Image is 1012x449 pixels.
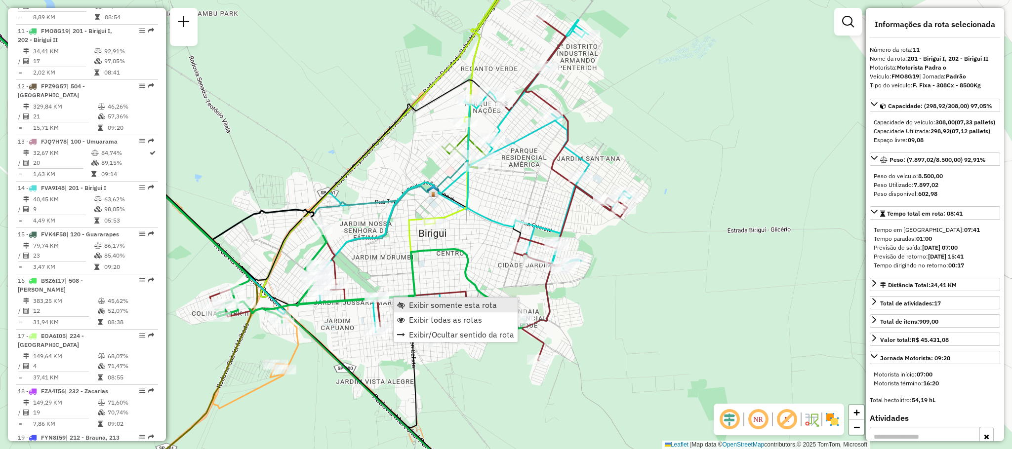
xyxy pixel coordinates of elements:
[148,185,154,190] em: Rota exportada
[104,241,154,251] td: 86,17%
[874,252,996,261] div: Previsão de retorno:
[838,12,858,32] a: Exibir filtros
[946,73,966,80] strong: Padrão
[41,434,66,441] span: FYN8I59
[107,123,154,133] td: 09:20
[870,396,1000,405] div: Total hectolitro:
[67,138,118,145] span: | 100 - Umuarama
[394,327,518,342] li: Exibir/Ocultar sentido da rota
[890,156,986,163] span: Peso: (7.897,02/8.500,00) 92,91%
[104,46,154,56] td: 92,91%
[853,406,860,418] span: +
[94,264,99,270] i: Tempo total em rota
[874,127,996,136] div: Capacidade Utilizada:
[23,298,29,304] i: Distância Total
[23,196,29,202] i: Distância Total
[746,408,770,431] span: Ocultar NR
[18,82,85,99] span: 12 -
[870,222,1000,274] div: Tempo total em rota: 08:41
[98,421,103,427] i: Tempo total em rota
[101,158,149,168] td: 89,15%
[874,379,996,388] div: Motorista término:
[23,410,29,415] i: Total de Atividades
[33,306,97,316] td: 12
[33,296,97,306] td: 383,25 KM
[107,296,154,306] td: 45,62%
[174,12,194,34] a: Nova sessão e pesquisa
[98,113,105,119] i: % de utilização da cubagem
[853,421,860,433] span: −
[150,150,156,156] i: Rota otimizada
[870,206,1000,220] a: Tempo total em rota: 08:41
[18,68,23,77] td: =
[33,262,94,272] td: 3,47 KM
[18,27,112,43] span: 11 -
[870,278,1000,291] a: Distância Total:34,41 KM
[955,118,995,126] strong: (07,33 pallets)
[95,14,100,20] i: Tempo total em rota
[18,387,108,395] span: 18 -
[912,396,935,404] strong: 54,19 hL
[870,45,1000,54] div: Número da rota:
[870,413,1000,423] h4: Atividades
[870,366,1000,392] div: Jornada Motorista: 09:20
[23,206,29,212] i: Total de Atividades
[917,371,932,378] strong: 07:00
[870,63,1000,72] div: Motorista:
[870,99,1000,112] a: Capacidade: (298,92/308,00) 97,05%
[139,185,145,190] em: Opções
[918,172,943,180] strong: 8.500,00
[139,28,145,34] em: Opções
[718,408,741,431] span: Ocultar deslocamento
[33,419,97,429] td: 7,86 KM
[33,398,97,408] td: 149,29 KM
[33,169,91,179] td: 1,63 KM
[897,64,946,71] strong: Motorista Padra o
[912,336,949,343] strong: R$ 45.431,08
[94,243,102,249] i: % de utilização do peso
[804,412,819,427] img: Fluxo de ruas
[33,361,97,371] td: 4
[107,398,154,408] td: 71,60%
[874,181,996,189] div: Peso Utilizado:
[870,81,1000,90] div: Tipo do veículo:
[880,317,938,326] div: Total de itens:
[107,112,154,121] td: 57,36%
[139,231,145,237] em: Opções
[23,104,29,110] i: Distância Total
[870,114,1000,149] div: Capacidade: (298,92/308,00) 97,05%
[94,206,102,212] i: % de utilização da cubagem
[913,81,981,89] strong: F. Fixa - 308Cx - 8500Kg
[918,190,937,197] strong: 602,98
[104,262,154,272] td: 09:20
[139,83,145,89] em: Opções
[94,58,102,64] i: % de utilização da cubagem
[23,400,29,406] i: Distância Total
[18,169,23,179] td: =
[950,127,990,135] strong: (07,12 pallets)
[33,351,97,361] td: 149,64 KM
[104,12,149,22] td: 08:54
[18,138,118,145] span: 13 -
[41,138,67,145] span: FJQ7H78
[18,277,83,293] span: 16 -
[870,333,1000,346] a: Valor total:R$ 45.431,08
[148,83,154,89] em: Rota exportada
[107,306,154,316] td: 52,07%
[98,125,103,131] i: Tempo total em rota
[139,434,145,440] em: Opções
[874,225,996,234] div: Tempo em [GEOGRAPHIC_DATA]:
[33,46,94,56] td: 34,41 KM
[33,408,97,417] td: 19
[23,160,29,166] i: Total de Atividades
[913,46,920,53] strong: 11
[94,218,99,224] i: Tempo total em rota
[409,331,514,338] span: Exibir/Ocultar sentido da rota
[934,299,941,307] strong: 17
[870,296,1000,309] a: Total de atividades:17
[66,230,119,238] span: | 120 - Guararapes
[33,12,94,22] td: 8,89 KM
[662,441,870,449] div: Map data © contributors,© 2025 TomTom, Microsoft
[41,82,67,90] span: FPZ9G57
[91,160,99,166] i: % de utilização da cubagem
